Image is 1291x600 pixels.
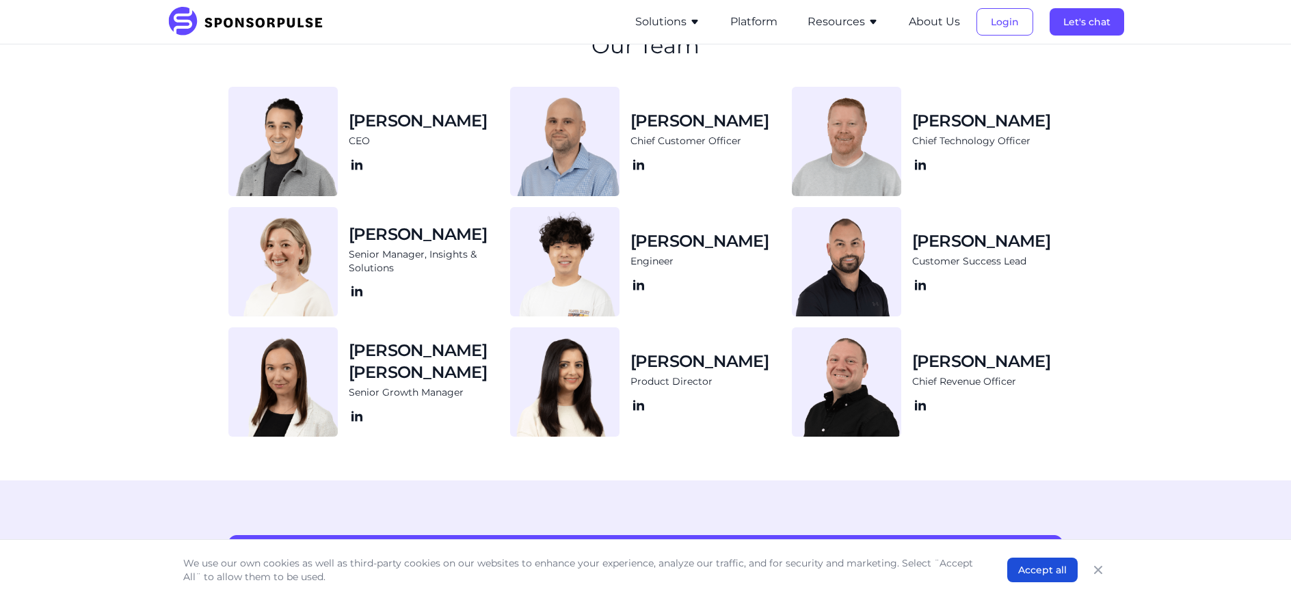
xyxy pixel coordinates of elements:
[976,8,1033,36] button: Login
[912,375,1016,389] span: Chief Revenue Officer
[912,110,1050,132] h3: [PERSON_NAME]
[912,135,1030,148] span: Chief Technology Officer
[912,230,1050,252] h3: [PERSON_NAME]
[730,16,777,28] a: Platform
[635,14,700,30] button: Solutions
[349,223,487,245] h3: [PERSON_NAME]
[1050,16,1124,28] a: Let's chat
[1223,534,1291,600] iframe: Chat Widget
[630,135,741,148] span: Chief Customer Officer
[909,16,960,28] a: About Us
[1089,560,1108,579] button: Close
[1007,558,1078,582] button: Accept all
[349,110,487,132] h3: [PERSON_NAME]
[183,556,980,584] p: We use our own cookies as well as third-party cookies on our websites to enhance your experience,...
[912,255,1026,269] span: Customer Success Lead
[630,255,674,269] span: Engineer
[912,351,1050,372] h3: [PERSON_NAME]
[630,351,769,372] h3: [PERSON_NAME]
[349,248,499,275] span: Senior Manager, Insights & Solutions
[909,14,960,30] button: About Us
[630,375,713,389] span: Product Director
[630,110,769,132] h3: [PERSON_NAME]
[976,16,1033,28] a: Login
[808,14,879,30] button: Resources
[730,14,777,30] button: Platform
[349,135,370,148] span: CEO
[167,7,333,37] img: SponsorPulse
[591,33,700,59] h2: Our Team
[1050,8,1124,36] button: Let's chat
[349,386,464,400] span: Senior Growth Manager
[630,230,769,252] h3: [PERSON_NAME]
[349,340,499,383] h3: [PERSON_NAME] [PERSON_NAME]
